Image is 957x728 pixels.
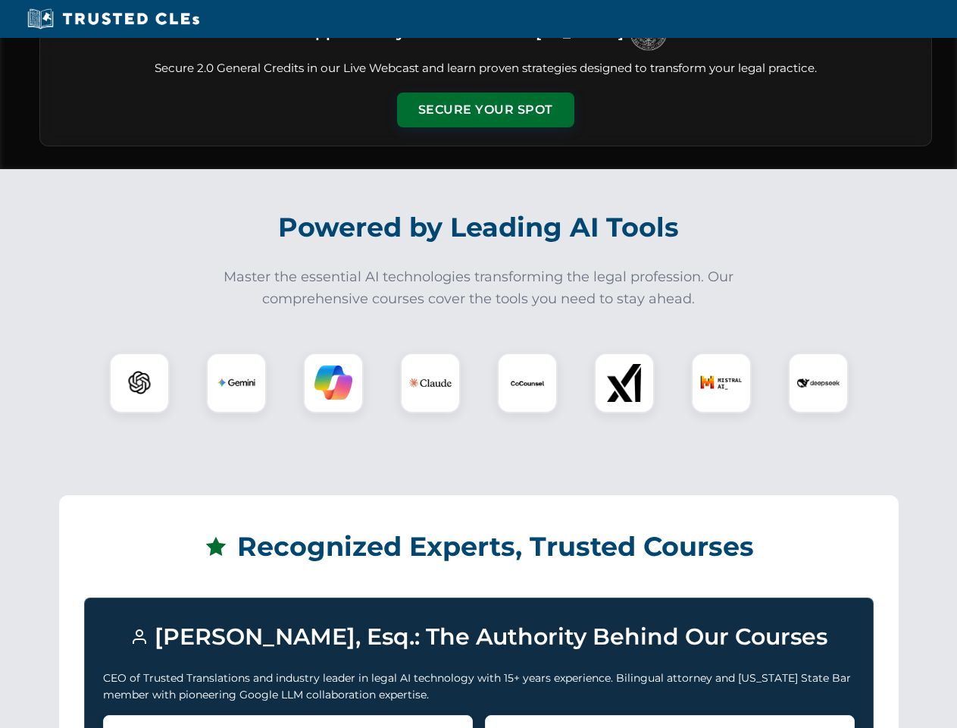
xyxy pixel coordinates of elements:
[797,362,840,404] img: DeepSeek Logo
[59,201,899,254] h2: Powered by Leading AI Tools
[397,93,574,127] button: Secure Your Spot
[103,670,855,704] p: CEO of Trusted Translations and industry leader in legal AI technology with 15+ years experience....
[409,362,452,404] img: Claude Logo
[84,520,874,573] h2: Recognized Experts, Trusted Courses
[214,266,744,310] p: Master the essential AI technologies transforming the legal profession. Our comprehensive courses...
[788,353,849,413] div: DeepSeek
[508,364,546,402] img: CoCounsel Logo
[109,353,170,413] div: ChatGPT
[117,361,161,405] img: ChatGPT Logo
[23,8,204,30] img: Trusted CLEs
[206,353,267,413] div: Gemini
[314,364,352,402] img: Copilot Logo
[497,353,558,413] div: CoCounsel
[700,362,743,404] img: Mistral AI Logo
[58,60,913,77] p: Secure 2.0 General Credits in our Live Webcast and learn proven strategies designed to transform ...
[691,353,752,413] div: Mistral AI
[217,364,255,402] img: Gemini Logo
[605,364,643,402] img: xAI Logo
[103,617,855,657] h3: [PERSON_NAME], Esq.: The Authority Behind Our Courses
[400,353,461,413] div: Claude
[303,353,364,413] div: Copilot
[594,353,655,413] div: xAI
